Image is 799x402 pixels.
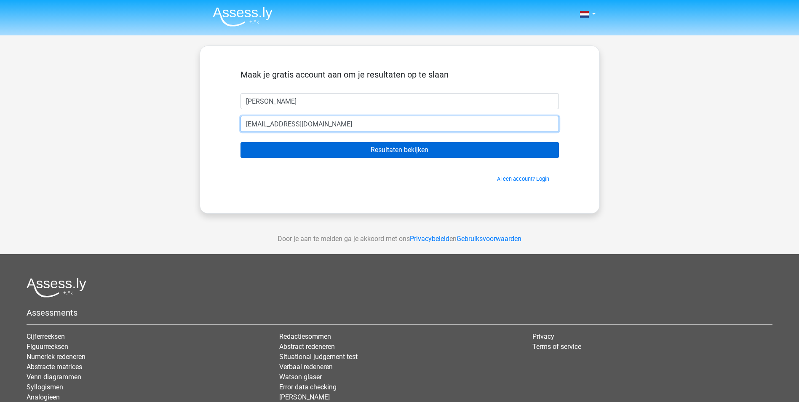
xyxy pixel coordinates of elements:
[213,7,273,27] img: Assessly
[279,353,358,361] a: Situational judgement test
[27,308,772,318] h5: Assessments
[241,93,559,109] input: Voornaam
[27,278,86,297] img: Assessly logo
[241,142,559,158] input: Resultaten bekijken
[241,70,559,80] h5: Maak je gratis account aan om je resultaten op te slaan
[27,393,60,401] a: Analogieen
[279,363,333,371] a: Verbaal redeneren
[27,373,81,381] a: Venn diagrammen
[27,363,82,371] a: Abstracte matrices
[27,343,68,351] a: Figuurreeksen
[279,343,335,351] a: Abstract redeneren
[410,235,449,243] a: Privacybeleid
[241,116,559,132] input: Email
[27,332,65,340] a: Cijferreeksen
[279,373,322,381] a: Watson glaser
[497,176,549,182] a: Al een account? Login
[532,343,581,351] a: Terms of service
[532,332,554,340] a: Privacy
[457,235,521,243] a: Gebruiksvoorwaarden
[27,353,86,361] a: Numeriek redeneren
[279,383,337,391] a: Error data checking
[27,383,63,391] a: Syllogismen
[279,393,330,401] a: [PERSON_NAME]
[279,332,331,340] a: Redactiesommen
